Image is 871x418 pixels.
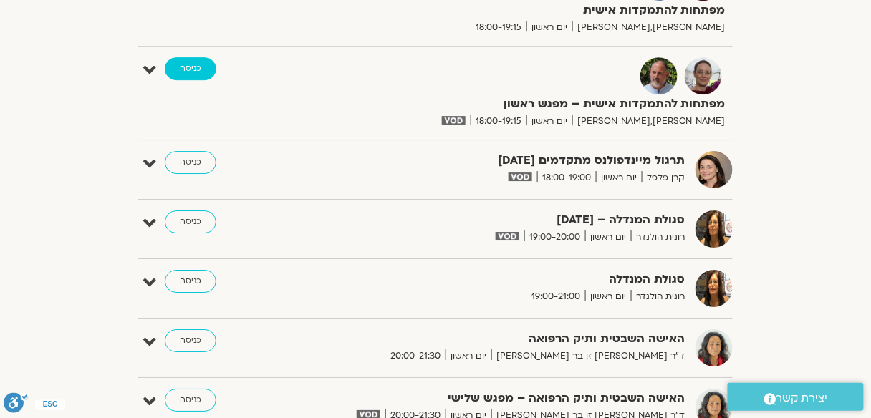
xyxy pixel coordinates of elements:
[334,210,685,230] strong: סגולת המנדלה – [DATE]
[496,232,519,240] img: vodicon
[165,270,216,293] a: כניסה
[334,329,685,349] strong: האישה השבטית ותיק הרפואה
[471,20,526,35] span: 18:00-19:15
[471,114,526,129] span: 18:00-19:15
[165,57,216,80] a: כניסה
[642,170,685,185] span: קרן פלפל
[585,289,631,304] span: יום ראשון
[165,151,216,174] a: כניסה
[631,230,685,245] span: רונית הולנדר
[526,20,572,35] span: יום ראשון
[572,20,726,35] span: [PERSON_NAME],[PERSON_NAME]
[596,170,642,185] span: יום ראשון
[631,289,685,304] span: רונית הולנדר
[446,349,491,364] span: יום ראשון
[375,1,726,20] strong: מפתחות להתמקדות אישית
[165,210,216,233] a: כניסה
[375,94,726,114] strong: מפתחות להתמקדות אישית – מפגש ראשון
[537,170,596,185] span: 18:00-19:00
[165,389,216,412] a: כניסה
[509,172,532,181] img: vodicon
[442,116,466,125] img: vodicon
[526,114,572,129] span: יום ראשון
[524,230,585,245] span: 19:00-20:00
[585,230,631,245] span: יום ראשון
[385,349,446,364] span: 20:00-21:30
[334,270,685,289] strong: סגולת המנדלה
[334,151,685,170] strong: תרגול מיינדפולנס מתקדמים [DATE]
[491,349,685,364] span: ד״ר [PERSON_NAME] זן בר [PERSON_NAME]
[165,329,216,352] a: כניסה
[526,289,585,304] span: 19:00-21:00
[776,389,828,408] span: יצירת קשר
[572,114,726,129] span: [PERSON_NAME],[PERSON_NAME]
[334,389,685,408] strong: האישה השבטית ותיק הרפואה – מפגש שלישי
[728,383,864,411] a: יצירת קשר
